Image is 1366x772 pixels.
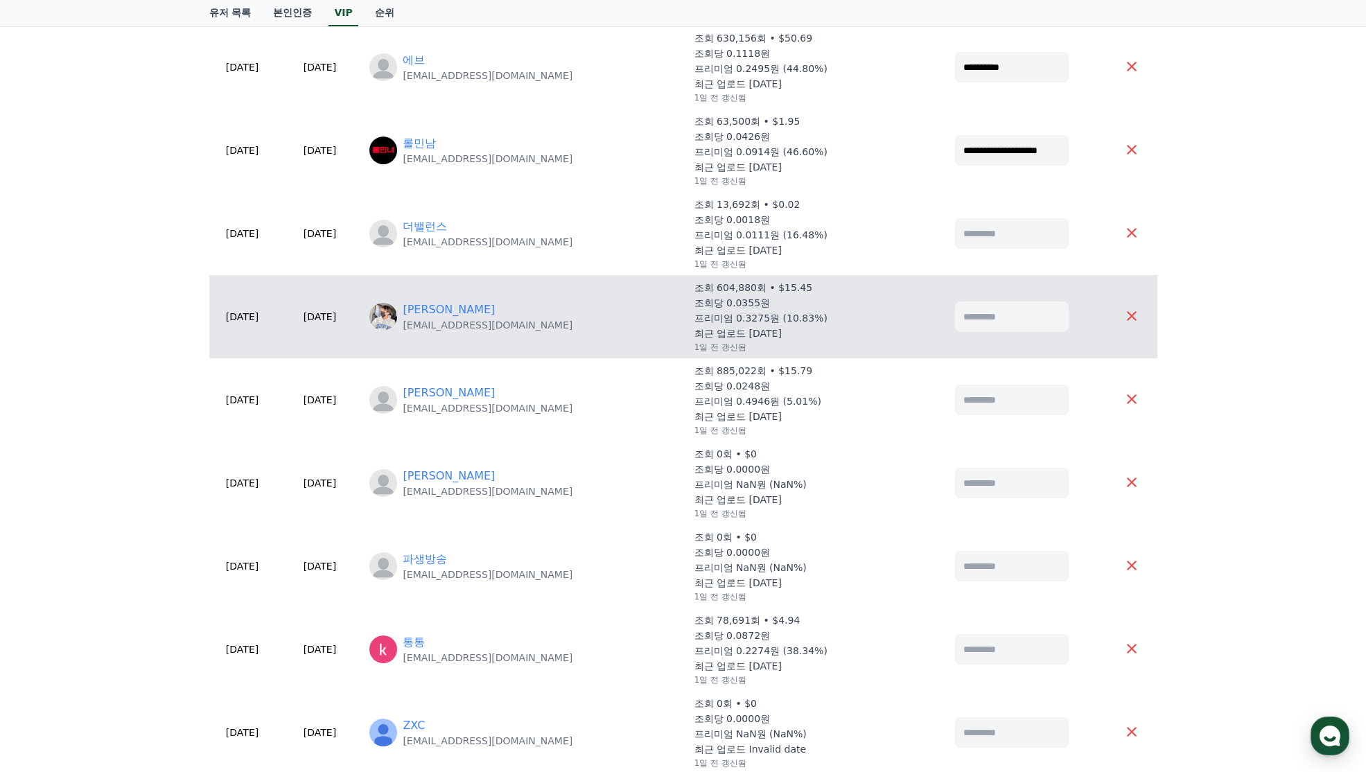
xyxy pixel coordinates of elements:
[694,228,828,242] p: 프리미엄 0.0111원 (16.48%)
[127,461,143,472] span: 대화
[694,160,782,174] p: 최근 업로드 [DATE]
[209,525,276,608] td: [DATE]
[403,218,447,235] a: 더밸런스
[369,469,397,497] img: profile_blank.webp
[694,46,770,60] p: 조회당 0.1118원
[694,145,828,159] p: 프리미엄 0.0914원 (46.60%)
[209,192,276,275] td: [DATE]
[403,52,425,69] a: 에브
[694,757,746,769] p: 1일 전 갱신됨
[403,551,447,568] a: 파생방송
[694,296,770,310] p: 조회당 0.0355원
[694,591,746,602] p: 1일 전 갱신됨
[694,175,746,186] p: 1일 전 갱신됨
[694,281,813,295] p: 조회 604,880회 • $15.45
[403,651,572,665] p: [EMAIL_ADDRESS][DOMAIN_NAME]
[403,717,425,734] a: ZXC
[369,303,397,331] img: https://lh3.googleusercontent.com/a/ACg8ocKhW7DOSSxXEahyzMVGynu3e6j2-ZuN91Drsi2gr1YUW94qyoz8=s96-c
[694,629,770,642] p: 조회당 0.0872원
[694,659,782,673] p: 최근 업로드 [DATE]
[694,311,828,325] p: 프리미엄 0.3275원 (10.83%)
[276,525,365,608] td: [DATE]
[369,386,397,414] img: profile_blank.webp
[209,275,276,358] td: [DATE]
[694,243,782,257] p: 최근 업로드 [DATE]
[694,493,782,507] p: 최근 업로드 [DATE]
[694,31,813,45] p: 조회 630,156회 • $50.69
[694,561,807,574] p: 프리미엄 NaN원 (NaN%)
[4,439,91,474] a: 홈
[403,235,572,249] p: [EMAIL_ADDRESS][DOMAIN_NAME]
[694,130,770,143] p: 조회당 0.0426원
[694,674,746,685] p: 1일 전 갱신됨
[209,441,276,525] td: [DATE]
[694,712,770,726] p: 조회당 0.0000원
[179,439,266,474] a: 설정
[403,634,425,651] a: 통통
[694,198,800,211] p: 조회 13,692회 • $0.02
[369,137,397,164] img: https://lh3.googleusercontent.com/a/ACg8ocIRkcOePDkb8G556KPr_g5gDUzm96TACHS6QOMRMdmg6EqxY2Y=s96-c
[369,719,397,746] img: https://lh3.googleusercontent.com/a-/ALV-UjUDpDOdzapSYu5gQUXAqLKQYf9Reh34lBkDwhkILtsqCagdnkEXudgD...
[403,135,436,152] a: 롤민남
[214,460,231,471] span: 설정
[209,608,276,691] td: [DATE]
[276,275,365,358] td: [DATE]
[44,460,52,471] span: 홈
[694,213,770,227] p: 조회당 0.0018원
[369,220,397,247] img: https://cdn.creward.net/profile/user/profile_blank.webp
[694,447,757,461] p: 조회 0회 • $0
[694,425,746,436] p: 1일 전 갱신됨
[694,342,746,353] p: 1일 전 갱신됨
[694,326,782,340] p: 최근 업로드 [DATE]
[209,26,276,109] td: [DATE]
[694,77,782,91] p: 최근 업로드 [DATE]
[209,358,276,441] td: [DATE]
[403,301,495,318] a: [PERSON_NAME]
[369,53,397,81] img: https://cdn.creward.net/profile/user/profile_blank.webp
[694,379,770,393] p: 조회당 0.0248원
[276,441,365,525] td: [DATE]
[403,734,572,748] p: [EMAIL_ADDRESS][DOMAIN_NAME]
[403,468,495,484] a: [PERSON_NAME]
[694,530,757,544] p: 조회 0회 • $0
[694,394,821,408] p: 프리미엄 0.4946원 (5.01%)
[694,364,813,378] p: 조회 885,022회 • $15.79
[403,318,572,332] p: [EMAIL_ADDRESS][DOMAIN_NAME]
[91,439,179,474] a: 대화
[276,109,365,192] td: [DATE]
[694,545,770,559] p: 조회당 0.0000원
[694,742,806,756] p: 최근 업로드 Invalid date
[694,92,746,103] p: 1일 전 갱신됨
[369,552,397,580] img: profile_blank.webp
[403,69,572,82] p: [EMAIL_ADDRESS][DOMAIN_NAME]
[694,644,828,658] p: 프리미엄 0.2274원 (38.34%)
[694,462,770,476] p: 조회당 0.0000원
[403,401,572,415] p: [EMAIL_ADDRESS][DOMAIN_NAME]
[694,477,807,491] p: 프리미엄 NaN원 (NaN%)
[403,484,572,498] p: [EMAIL_ADDRESS][DOMAIN_NAME]
[276,358,365,441] td: [DATE]
[694,410,782,423] p: 최근 업로드 [DATE]
[403,568,572,581] p: [EMAIL_ADDRESS][DOMAIN_NAME]
[694,696,757,710] p: 조회 0회 • $0
[694,508,746,519] p: 1일 전 갱신됨
[369,635,397,663] img: https://lh3.googleusercontent.com/a/ACg8ocIBnWwqV0eXG_KuFoolGCfr3AxDWXc-3Vl4NaZtHcYys-323Q=s96-c
[694,727,807,741] p: 프리미엄 NaN원 (NaN%)
[209,109,276,192] td: [DATE]
[403,385,495,401] a: [PERSON_NAME]
[694,576,782,590] p: 최근 업로드 [DATE]
[694,613,800,627] p: 조회 78,691회 • $4.94
[694,114,800,128] p: 조회 63,500회 • $1.95
[694,258,746,270] p: 1일 전 갱신됨
[403,152,572,166] p: [EMAIL_ADDRESS][DOMAIN_NAME]
[276,26,365,109] td: [DATE]
[276,608,365,691] td: [DATE]
[694,62,828,76] p: 프리미엄 0.2495원 (44.80%)
[276,192,365,275] td: [DATE]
